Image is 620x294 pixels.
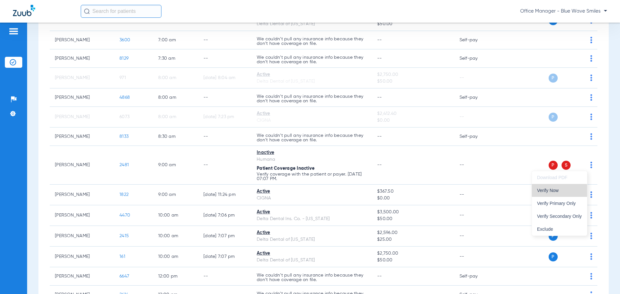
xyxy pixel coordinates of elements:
[537,214,582,218] span: Verify Secondary Only
[537,227,582,231] span: Exclude
[588,263,620,294] iframe: Chat Widget
[537,201,582,206] span: Verify Primary Only
[537,188,582,193] span: Verify Now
